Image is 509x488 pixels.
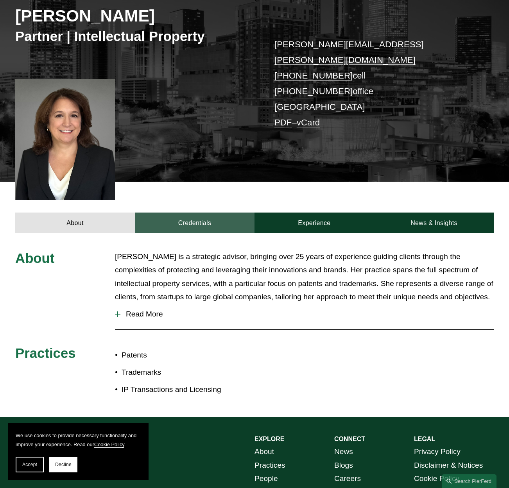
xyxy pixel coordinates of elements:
h3: Partner | Intellectual Property [15,28,254,45]
a: Practices [254,459,285,472]
p: Patents [122,349,254,362]
a: People [254,472,278,485]
a: Search this site [442,474,496,488]
span: Decline [55,462,72,467]
a: Experience [254,213,374,233]
button: Accept [16,457,44,472]
a: Disclaimer & Notices [414,459,483,472]
span: Practices [15,346,76,361]
a: Blogs [334,459,353,472]
span: About [15,251,54,266]
section: Cookie banner [8,423,149,480]
a: Careers [334,472,361,485]
p: We use cookies to provide necessary functionality and improve your experience. Read our . [16,431,141,449]
h2: [PERSON_NAME] [15,6,254,26]
a: About [15,213,135,233]
a: Cookie Policy [94,442,124,447]
strong: EXPLORE [254,436,284,442]
strong: CONNECT [334,436,365,442]
a: Privacy Policy [414,445,461,458]
a: About [254,445,274,458]
a: [PERSON_NAME][EMAIL_ADDRESS][PERSON_NAME][DOMAIN_NAME] [274,39,424,65]
span: Read More [120,310,494,318]
a: Cookie Policy [414,472,459,485]
p: [PERSON_NAME] is a strategic advisor, bringing over 25 years of experience guiding clients throug... [115,250,494,304]
p: cell office [GEOGRAPHIC_DATA] – [274,37,474,130]
button: Decline [49,457,77,472]
a: News [334,445,353,458]
span: Accept [22,462,37,467]
a: [PHONE_NUMBER] [274,86,353,96]
a: Credentials [135,213,254,233]
p: Trademarks [122,366,254,379]
strong: LEGAL [414,436,435,442]
button: Read More [115,304,494,324]
a: News & Insights [374,213,494,233]
a: PDF [274,118,292,127]
p: IP Transactions and Licensing [122,383,254,396]
a: [PHONE_NUMBER] [274,71,353,80]
a: vCard [297,118,320,127]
